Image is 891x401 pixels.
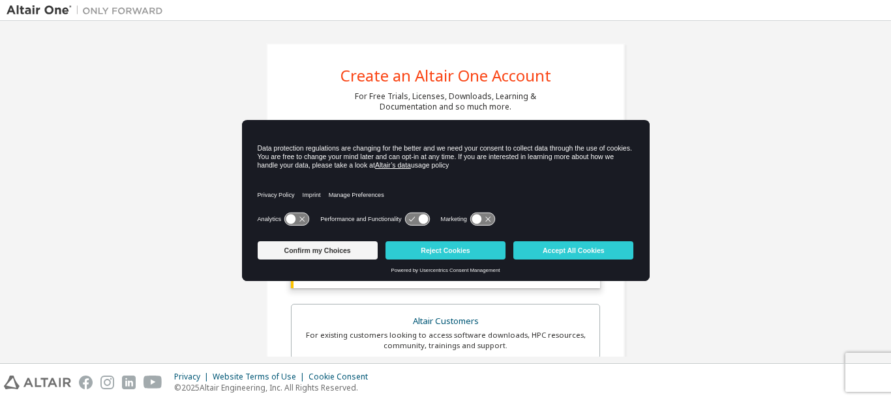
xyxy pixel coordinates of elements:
[174,382,376,393] p: © 2025 Altair Engineering, Inc. All Rights Reserved.
[4,376,71,389] img: altair_logo.svg
[299,312,592,331] div: Altair Customers
[299,330,592,351] div: For existing customers looking to access software downloads, HPC resources, community, trainings ...
[122,376,136,389] img: linkedin.svg
[213,372,309,382] div: Website Terms of Use
[174,372,213,382] div: Privacy
[355,91,536,112] div: For Free Trials, Licenses, Downloads, Learning & Documentation and so much more.
[79,376,93,389] img: facebook.svg
[143,376,162,389] img: youtube.svg
[309,372,376,382] div: Cookie Consent
[340,68,551,83] div: Create an Altair One Account
[100,376,114,389] img: instagram.svg
[7,4,170,17] img: Altair One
